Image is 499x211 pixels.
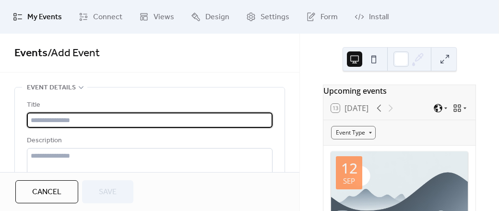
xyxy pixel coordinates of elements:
[323,85,475,97] div: Upcoming events
[27,82,76,94] span: Event details
[205,12,229,23] span: Design
[32,186,61,198] span: Cancel
[27,99,271,111] div: Title
[299,4,345,30] a: Form
[261,12,289,23] span: Settings
[343,177,355,185] div: Sep
[132,4,181,30] a: Views
[321,12,338,23] span: Form
[93,12,122,23] span: Connect
[369,12,389,23] span: Install
[14,43,48,64] a: Events
[15,180,78,203] button: Cancel
[6,4,69,30] a: My Events
[27,135,271,147] div: Description
[71,4,130,30] a: Connect
[154,12,174,23] span: Views
[184,4,237,30] a: Design
[341,161,357,175] div: 12
[27,12,62,23] span: My Events
[347,4,396,30] a: Install
[48,43,100,64] span: / Add Event
[239,4,297,30] a: Settings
